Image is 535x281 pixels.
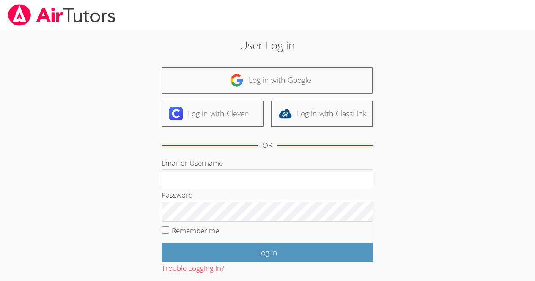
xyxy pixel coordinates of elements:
a: Log in with Clever [162,101,264,127]
input: Log in [162,243,373,262]
button: Trouble Logging In? [162,262,224,275]
img: clever-logo-6eab21bc6e7a338710f1a6ff85c0baf02591cd810cc4098c63d3a4b26e2feb20.svg [169,107,183,120]
div: OR [263,139,272,152]
label: Password [162,190,193,200]
img: airtutors_banner-c4298cdbf04f3fff15de1276eac7730deb9818008684d7c2e4769d2f7ddbe033.png [7,4,116,26]
img: google-logo-50288ca7cdecda66e5e0955fdab243c47b7ad437acaf1139b6f446037453330a.svg [230,74,244,87]
h2: User Log in [123,37,412,53]
img: classlink-logo-d6bb404cc1216ec64c9a2012d9dc4662098be43eaf13dc465df04b49fa7ab582.svg [278,107,292,120]
label: Remember me [172,226,219,235]
a: Log in with ClassLink [271,101,373,127]
label: Email or Username [162,158,223,168]
a: Log in with Google [162,67,373,94]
